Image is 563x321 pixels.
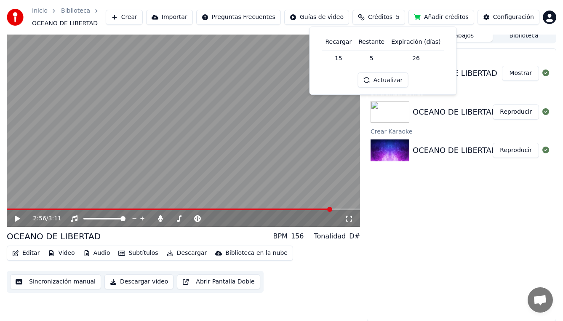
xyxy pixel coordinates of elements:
[291,231,304,241] div: 156
[367,49,556,59] div: Exportar [.mp4]
[45,247,78,259] button: Video
[32,7,48,15] a: Inicio
[502,66,539,81] button: Mostrar
[493,104,539,120] button: Reproducir
[33,214,46,223] span: 2:56
[314,231,346,241] div: Tonalidad
[9,247,43,259] button: Editar
[32,19,98,28] span: OCEANO DE LIBERTAD
[32,7,106,28] nav: breadcrumb
[493,143,539,158] button: Reproducir
[196,10,281,25] button: Preguntas Frecuentes
[388,51,444,66] td: 26
[368,13,392,21] span: Créditos
[408,10,474,25] button: Añadir créditos
[61,7,90,15] a: Biblioteca
[163,247,211,259] button: Descargar
[104,274,173,289] button: Descargar video
[146,10,193,25] button: Importar
[430,29,493,42] button: Trabajos
[352,10,405,25] button: Créditos5
[493,13,534,21] div: Configuración
[322,34,355,51] th: Recargar
[80,247,114,259] button: Audio
[367,126,556,136] div: Crear Karaoke
[528,287,553,313] div: Chat abierto
[225,249,288,257] div: Biblioteca en la nube
[106,10,143,25] button: Crear
[48,214,61,223] span: 3:11
[413,106,497,118] div: OCEANO DE LIBERTAD
[10,274,101,289] button: Sincronización manual
[273,231,287,241] div: BPM
[322,51,355,66] td: 15
[115,247,161,259] button: Subtítulos
[355,51,388,66] td: 5
[413,144,497,156] div: OCEANO DE LIBERTAD
[396,13,400,21] span: 5
[177,274,260,289] button: Abrir Pantalla Doble
[355,34,388,51] th: Restante
[367,88,556,98] div: Sincronizar Letras
[349,231,360,241] div: D#
[493,29,555,42] button: Biblioteca
[388,34,444,51] th: Expiración (días)
[7,230,101,242] div: OCEANO DE LIBERTAD
[284,10,349,25] button: Guías de video
[7,9,24,26] img: youka
[478,10,539,25] button: Configuración
[33,214,53,223] div: /
[358,72,408,88] button: Actualizar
